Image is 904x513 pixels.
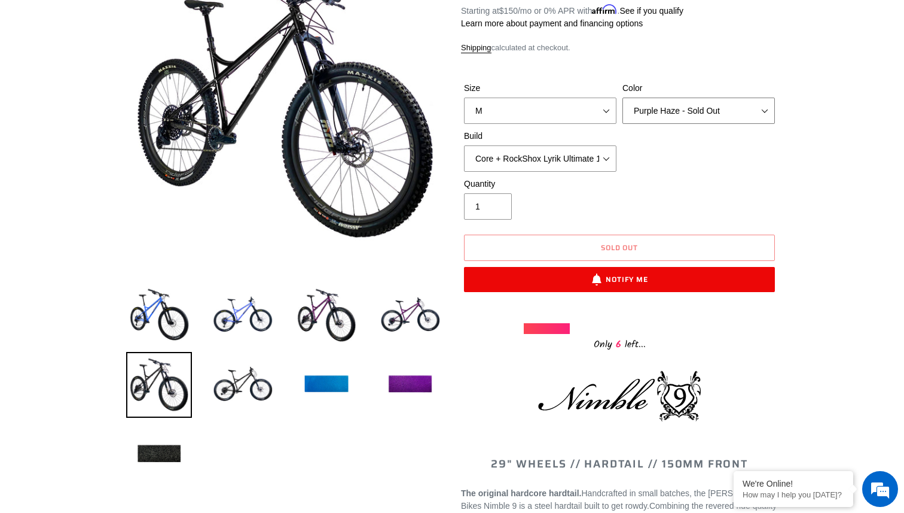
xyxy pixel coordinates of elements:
img: Load image into Gallery viewer, NIMBLE 9 - Complete Bike [210,283,276,348]
button: Sold out [464,235,775,261]
img: Load image into Gallery viewer, NIMBLE 9 - Complete Bike [377,283,443,348]
div: Chat with us now [80,67,219,83]
img: Load image into Gallery viewer, NIMBLE 9 - Complete Bike [126,352,192,418]
span: 6 [612,337,625,352]
label: Size [464,82,616,95]
div: We're Online! [743,479,844,488]
span: Affirm [592,4,617,14]
img: Load image into Gallery viewer, NIMBLE 9 - Complete Bike [294,352,359,418]
span: 29" WHEELS // HARDTAIL // 150MM FRONT [491,456,748,472]
a: Learn more about payment and financing options [461,19,643,28]
span: We're online! [69,151,165,272]
span: Sold out [601,242,639,253]
p: Starting at /mo or 0% APR with . [461,2,683,17]
div: Only left... [524,334,715,353]
div: Minimize live chat window [196,6,225,35]
p: How may I help you today? [743,490,844,499]
span: Handcrafted in small batches, the [PERSON_NAME] Bikes Nimble 9 is a steel hardtail built to get r... [461,488,777,511]
label: Build [464,130,616,142]
button: Notify Me [464,267,775,292]
textarea: Type your message and hit 'Enter' [6,327,228,369]
img: Load image into Gallery viewer, NIMBLE 9 - Complete Bike [126,283,192,348]
strong: The original hardcore hardtail. [461,488,581,498]
img: d_696896380_company_1647369064580_696896380 [38,60,68,90]
img: Load image into Gallery viewer, NIMBLE 9 - Complete Bike [377,352,443,418]
img: Load image into Gallery viewer, NIMBLE 9 - Complete Bike [126,421,192,487]
div: calculated at checkout. [461,42,778,54]
a: Shipping [461,43,491,53]
div: Navigation go back [13,66,31,84]
img: Load image into Gallery viewer, NIMBLE 9 - Complete Bike [294,283,359,348]
label: Color [622,82,775,95]
a: See if you qualify - Learn more about Affirm Financing (opens in modal) [619,6,683,16]
img: Load image into Gallery viewer, NIMBLE 9 - Complete Bike [210,352,276,418]
span: $150 [499,6,518,16]
label: Quantity [464,178,616,190]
